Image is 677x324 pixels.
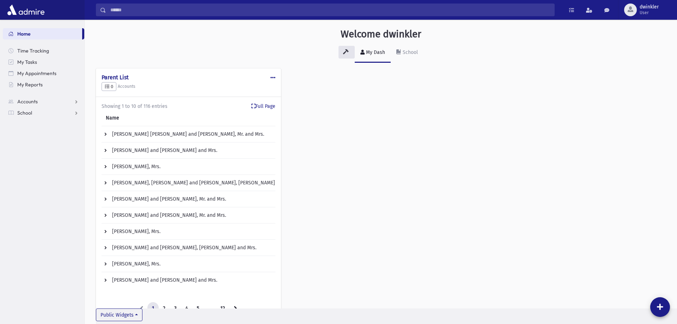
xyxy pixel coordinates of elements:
a: My Appointments [3,68,84,79]
span: 0 [105,84,113,89]
td: [PERSON_NAME] and [PERSON_NAME] and Mrs. [102,272,300,288]
span: Home [17,31,31,37]
div: School [401,49,418,55]
a: School [391,43,423,63]
a: 3 [170,302,181,315]
a: My Dash [355,43,391,63]
span: dwinkler [640,4,659,10]
a: Full Page [251,103,275,110]
h4: Parent List [102,74,275,81]
a: 1 [147,302,159,315]
h3: Welcome dwinkler [341,28,421,40]
a: Accounts [3,96,84,107]
td: [PERSON_NAME] and [PERSON_NAME] and Mrs. [102,142,300,159]
span: User [640,10,659,16]
td: [PERSON_NAME] [PERSON_NAME] and [PERSON_NAME], Mr. and Mrs. [102,126,300,142]
a: 5 [192,302,204,315]
div: Showing 1 to 10 of 116 entries [102,103,275,110]
a: School [3,107,84,118]
span: Time Tracking [17,48,49,54]
td: [PERSON_NAME] and [PERSON_NAME], Mr. and Mrs. [102,191,300,207]
a: 4 [181,302,193,315]
td: [PERSON_NAME], Mrs. [102,224,300,240]
h5: Accounts [102,82,275,91]
span: My Reports [17,81,43,88]
th: Name [102,110,300,126]
td: [PERSON_NAME], Mrs. [102,159,300,175]
td: [PERSON_NAME], [PERSON_NAME] and [PERSON_NAME], [PERSON_NAME] and Mrs. [102,175,300,191]
a: 12 [216,302,230,315]
span: School [17,110,32,116]
span: Accounts [17,98,38,105]
button: 0 [102,82,116,91]
td: [PERSON_NAME], Mrs. [102,256,300,272]
td: [PERSON_NAME] and [PERSON_NAME], Mr. and Mrs. [102,207,300,224]
a: My Reports [3,79,84,90]
td: [PERSON_NAME] and [PERSON_NAME], [PERSON_NAME] and Mrs. [102,240,300,256]
a: Home [3,28,82,39]
span: My Appointments [17,70,56,77]
div: My Dash [365,49,385,55]
a: 2 [158,302,170,315]
span: My Tasks [17,59,37,65]
input: Search [106,4,554,16]
button: Public Widgets [96,308,142,321]
img: AdmirePro [6,3,46,17]
a: Time Tracking [3,45,84,56]
a: My Tasks [3,56,84,68]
